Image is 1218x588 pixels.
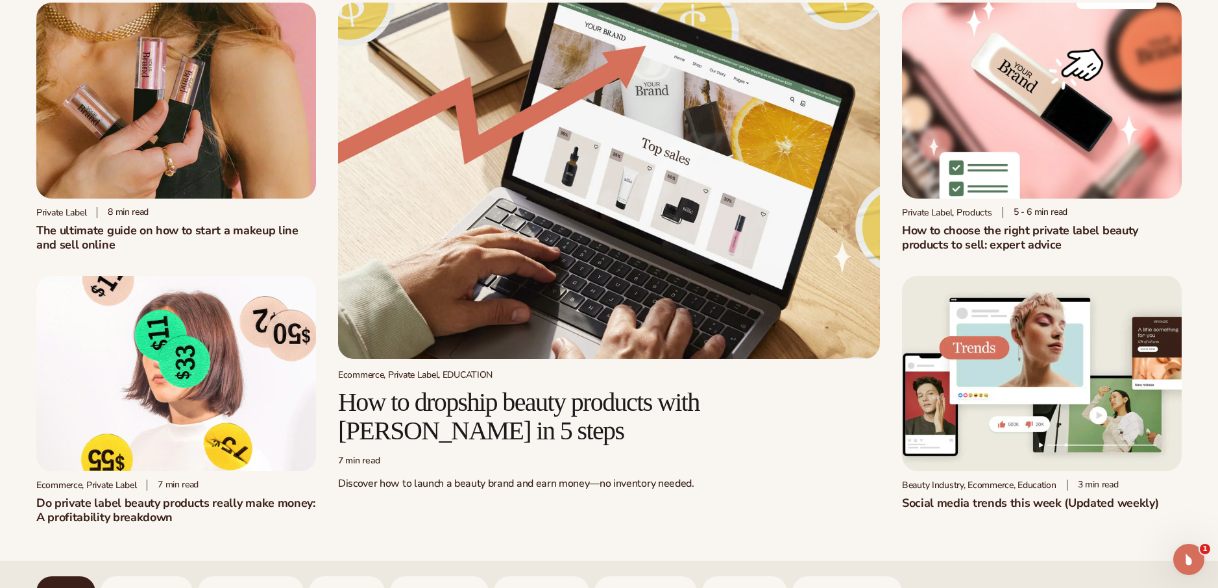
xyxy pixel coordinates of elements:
[1067,480,1119,491] div: 3 min read
[902,480,1056,491] div: Beauty Industry, Ecommerce, Education
[1173,544,1204,575] iframe: Intercom live chat
[36,223,316,252] h1: The ultimate guide on how to start a makeup line and sell online
[902,223,1182,252] h2: How to choose the right private label beauty products to sell: expert advice
[36,276,316,525] a: Profitability of private label company Ecommerce, Private Label 7 min readDo private label beauty...
[902,3,1182,199] img: Private Label Beauty Products Click
[902,276,1182,511] a: Social media trends this week (Updated weekly) Beauty Industry, Ecommerce, Education 3 min readSo...
[97,207,149,218] div: 8 min read
[338,477,880,491] p: Discover how to launch a beauty brand and earn money—no inventory needed.
[1003,207,1068,218] div: 5 - 6 min read
[36,3,316,199] img: Person holding branded make up with a solid pink background
[36,276,316,472] img: Profitability of private label company
[147,480,199,491] div: 7 min read
[902,3,1182,252] a: Private Label Beauty Products Click Private Label, Products 5 - 6 min readHow to choose the right...
[338,3,880,501] a: Growing money with ecommerce Ecommerce, Private Label, EDUCATION How to dropship beauty products ...
[36,496,316,524] h2: Do private label beauty products really make money: A profitability breakdown
[902,496,1182,510] h2: Social media trends this week (Updated weekly)
[902,207,992,218] div: Private Label, Products
[36,480,136,491] div: Ecommerce, Private Label
[338,369,880,380] div: Ecommerce, Private Label, EDUCATION
[338,456,880,467] div: 7 min read
[338,388,880,445] h2: How to dropship beauty products with [PERSON_NAME] in 5 steps
[338,3,880,359] img: Growing money with ecommerce
[36,207,86,218] div: Private label
[36,3,316,252] a: Person holding branded make up with a solid pink background Private label 8 min readThe ultimate ...
[1200,544,1210,554] span: 1
[902,276,1182,472] img: Social media trends this week (Updated weekly)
